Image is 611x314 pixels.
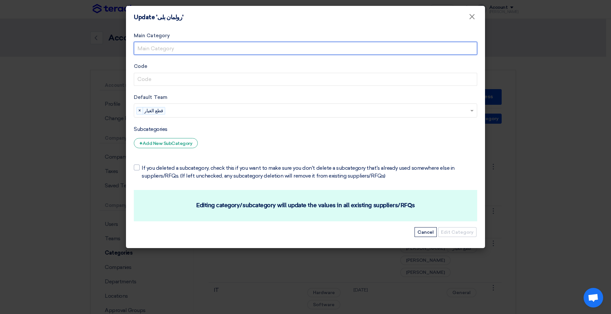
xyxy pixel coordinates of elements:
button: Cancel [415,227,437,237]
label: Default Team [134,94,477,101]
span: قطع الغيار [144,107,165,115]
span: If you deleted a subcategory, check this if you want to make sure you don't delete a subcategory ... [142,164,477,180]
span: × [137,107,143,115]
button: Edit Category [438,227,477,237]
label: Main Category [134,32,477,39]
h4: Update 'رولمان بلى' [134,14,184,21]
span: + [139,140,143,147]
input: Main Category [134,42,477,55]
button: Close [463,10,480,24]
label: Code [134,63,477,70]
label: Subcategories [134,125,167,133]
div: Add New SubCategory [134,138,198,148]
div: Open chat [584,288,603,307]
span: × [469,12,475,25]
h2: Editing category/subcategory will update the values in all existing suppliers/RFQs [148,201,463,210]
input: Code [134,73,477,86]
